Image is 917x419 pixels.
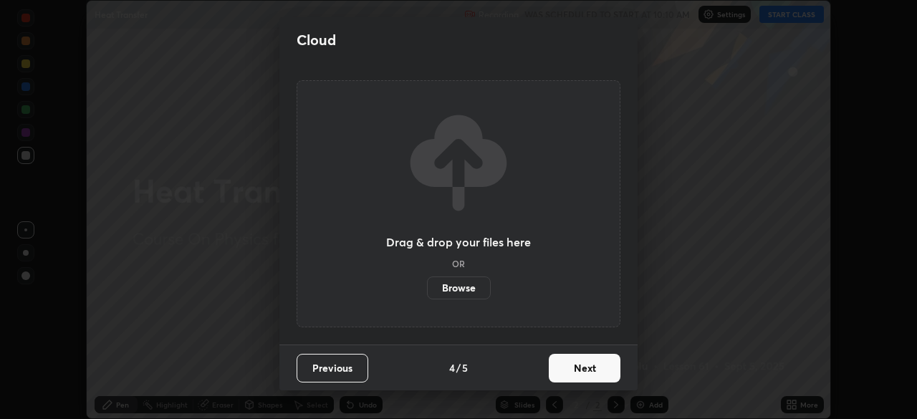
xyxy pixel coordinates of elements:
[549,354,620,382] button: Next
[297,354,368,382] button: Previous
[456,360,461,375] h4: /
[452,259,465,268] h5: OR
[297,31,336,49] h2: Cloud
[449,360,455,375] h4: 4
[386,236,531,248] h3: Drag & drop your files here
[462,360,468,375] h4: 5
